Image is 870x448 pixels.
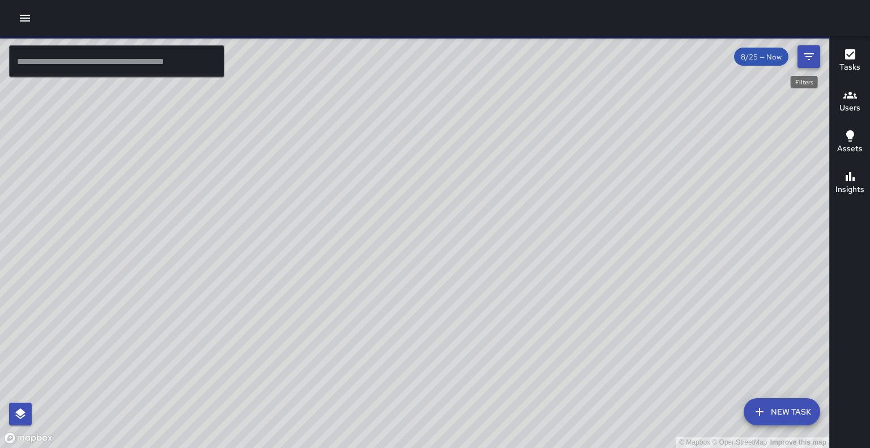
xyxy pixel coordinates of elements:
span: 8/25 — Now [734,52,788,62]
h6: Assets [837,143,863,155]
button: Tasks [830,41,870,82]
h6: Users [839,102,860,114]
button: New Task [744,398,820,425]
div: Filters [791,76,818,88]
button: Insights [830,163,870,204]
h6: Tasks [839,61,860,74]
button: Users [830,82,870,122]
h6: Insights [835,184,864,196]
button: Filters [797,45,820,68]
button: Assets [830,122,870,163]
